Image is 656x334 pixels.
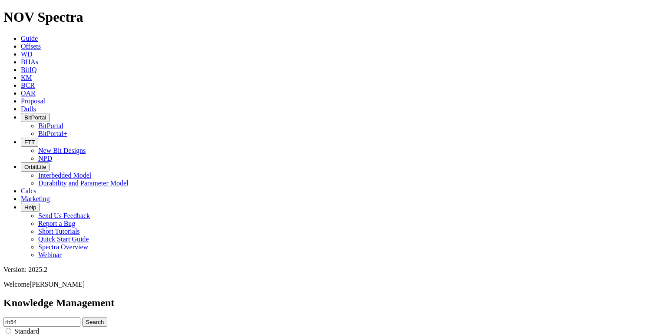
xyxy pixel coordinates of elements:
h1: NOV Spectra [3,9,653,25]
a: Dulls [21,105,36,112]
p: Welcome [3,281,653,288]
a: WD [21,50,33,58]
a: Marketing [21,195,50,202]
a: Durability and Parameter Model [38,179,129,187]
div: Version: 2025.2 [3,266,653,274]
a: BitIQ [21,66,36,73]
h2: Knowledge Management [3,297,653,309]
a: BHAs [21,58,38,66]
a: NPD [38,155,52,162]
button: Search [82,317,107,327]
input: e.g. Smoothsteer Record [3,317,80,327]
a: BitPortal+ [38,130,67,137]
a: Calcs [21,187,36,195]
a: KM [21,74,32,81]
a: New Bit Designs [38,147,86,154]
a: Offsets [21,43,41,50]
a: BitPortal [38,122,63,129]
a: OAR [21,89,36,97]
a: BCR [21,82,35,89]
a: Quick Start Guide [38,235,89,243]
span: [PERSON_NAME] [30,281,85,288]
a: Short Tutorials [38,228,80,235]
a: Webinar [38,251,62,258]
button: FTT [21,138,38,147]
a: Interbedded Model [38,172,91,179]
a: Proposal [21,97,45,105]
a: Spectra Overview [38,243,88,251]
span: FTT [24,139,35,146]
span: BitPortal [24,114,46,121]
button: OrbitLite [21,162,50,172]
span: Help [24,204,36,211]
a: Report a Bug [38,220,75,227]
button: Help [21,203,40,212]
a: Guide [21,35,38,42]
button: BitPortal [21,113,50,122]
span: OrbitLite [24,164,46,170]
a: Send Us Feedback [38,212,90,219]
